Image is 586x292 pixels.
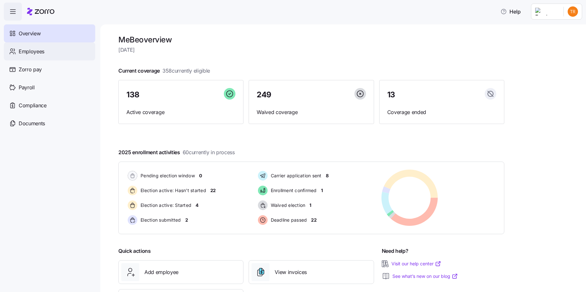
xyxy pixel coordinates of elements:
span: 2 [185,217,188,223]
a: See what’s new on our blog [392,273,458,279]
span: 1 [309,202,311,208]
span: Add employee [144,268,179,276]
a: Documents [4,114,95,132]
span: Pending election window [139,173,195,179]
span: Active coverage [126,108,235,116]
span: 249 [257,91,271,99]
span: Current coverage [118,67,210,75]
a: Visit our help center [391,261,441,267]
img: 9f08772f748d173b6a631cba1b0c6066 [568,6,578,17]
span: Election active: Started [139,202,191,208]
span: Zorro pay [19,66,42,74]
span: 358 currently eligible [162,67,210,75]
span: 60 currently in process [183,148,235,156]
span: Overview [19,30,41,38]
a: Employees [4,42,95,60]
span: 8 [326,173,329,179]
h1: MeBe overview [118,35,504,45]
span: [DATE] [118,46,504,54]
span: Carrier application sent [269,173,322,179]
span: 0 [199,173,202,179]
span: 22 [311,217,316,223]
span: 22 [210,187,216,194]
img: Employer logo [535,8,558,15]
span: Waived election [269,202,306,208]
span: Payroll [19,84,35,92]
span: Employees [19,48,44,56]
span: Compliance [19,102,47,110]
span: Documents [19,119,45,128]
span: Need help? [382,247,408,255]
span: Election submitted [139,217,181,223]
span: 138 [126,91,140,99]
span: Enrollment confirmed [269,187,317,194]
a: Payroll [4,78,95,96]
a: Zorro pay [4,60,95,78]
span: 1 [321,187,323,194]
span: Quick actions [118,247,151,255]
button: Help [495,5,526,18]
span: 13 [387,91,395,99]
a: Compliance [4,96,95,114]
span: Deadline passed [269,217,307,223]
span: 4 [196,202,198,208]
span: View invoices [275,268,307,276]
span: 2025 enrollment activities [118,148,235,156]
span: Waived coverage [257,108,366,116]
span: Help [500,8,521,15]
span: Coverage ended [387,108,496,116]
a: Overview [4,24,95,42]
span: Election active: Hasn't started [139,187,206,194]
